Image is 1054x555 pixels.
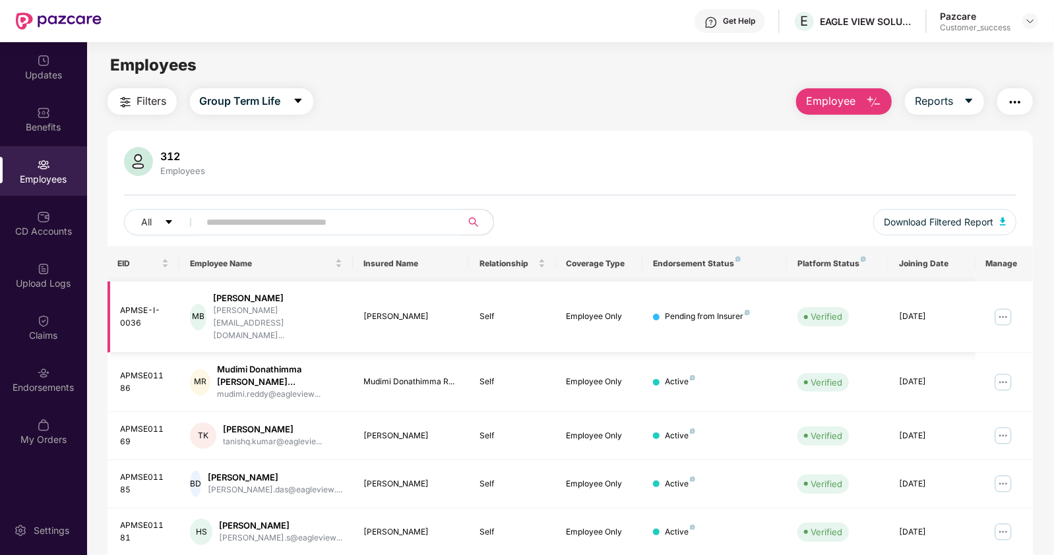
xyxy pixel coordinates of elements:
[219,532,342,544] div: [PERSON_NAME].s@eagleview...
[690,375,695,380] img: svg+xml;base64,PHN2ZyB4bWxucz0iaHR0cDovL3d3dy53My5vcmcvMjAwMC9zdmciIHdpZHRoPSI4IiBoZWlnaHQ9IjgiIH...
[567,310,633,323] div: Employee Only
[993,372,1014,393] img: manageButton
[480,258,536,269] span: Relationship
[940,10,1010,22] div: Pazcare
[190,423,216,449] div: TK
[37,419,50,432] img: svg+xml;base64,PHN2ZyBpZD0iTXlfT3JkZXJzIiBkYXRhLW5hbWU9Ik15IE9yZGVycyIgeG1sbnM9Imh0dHA6Ly93d3cudz...
[861,256,866,262] img: svg+xml;base64,PHN2ZyB4bWxucz0iaHR0cDovL3d3dy53My5vcmcvMjAwMC9zdmciIHdpZHRoPSI4IiBoZWlnaHQ9IjgiIH...
[137,93,167,109] span: Filters
[665,526,695,539] div: Active
[567,526,633,539] div: Employee Only
[363,376,458,388] div: Mudimi Donathimma R...
[108,246,180,281] th: EID
[480,526,545,539] div: Self
[37,262,50,276] img: svg+xml;base64,PHN2ZyBpZD0iVXBsb2FkX0xvZ3MiIGRhdGEtbmFtZT0iVXBsb2FkIExvZ3MiIHhtbG5zPSJodHRwOi8vd3...
[121,471,170,496] div: APMSE01185
[940,22,1010,33] div: Customer_success
[190,88,313,115] button: Group Term Lifecaret-down
[158,165,208,176] div: Employees
[567,376,633,388] div: Employee Only
[690,525,695,530] img: svg+xml;base64,PHN2ZyB4bWxucz0iaHR0cDovL3d3dy53My5vcmcvMjAwMC9zdmciIHdpZHRoPSI4IiBoZWlnaHQ9IjgiIH...
[1000,218,1007,225] img: svg+xml;base64,PHN2ZyB4bWxucz0iaHR0cDovL3d3dy53My5vcmcvMjAwMC9zdmciIHhtbG5zOnhsaW5rPSJodHRwOi8vd3...
[219,519,342,532] div: [PERSON_NAME]
[110,55,197,74] span: Employees
[811,310,842,323] div: Verified
[37,314,50,328] img: svg+xml;base64,PHN2ZyBpZD0iQ2xhaW0iIHhtbG5zPSJodHRwOi8vd3d3LnczLm9yZy8yMDAwL3N2ZyIgd2lkdGg9IjIwIi...
[293,96,303,107] span: caret-down
[200,93,281,109] span: Group Term Life
[884,215,993,229] span: Download Filtered Report
[899,376,965,388] div: [DATE]
[993,307,1014,328] img: manageButton
[665,310,750,323] div: Pending from Insurer
[899,310,965,323] div: [DATE]
[14,524,27,537] img: svg+xml;base64,PHN2ZyBpZD0iU2V0dGluZy0yMHgyMCIgeG1sbnM9Imh0dHA6Ly93d3cudzMub3JnLzIwMDAvc3ZnIiB3aW...
[801,13,809,29] span: E
[797,258,878,269] div: Platform Status
[223,436,322,448] div: tanishq.kumar@eaglevie...
[37,366,50,380] img: svg+xml;base64,PHN2ZyBpZD0iRW5kb3JzZW1lbnRzIiB4bWxucz0iaHR0cDovL3d3dy53My5vcmcvMjAwMC9zdmciIHdpZH...
[121,423,170,448] div: APMSE01169
[121,519,170,544] div: APMSE01181
[158,150,208,163] div: 312
[217,388,343,401] div: mudimi.reddy@eagleview...
[363,478,458,490] div: [PERSON_NAME]
[796,88,892,115] button: Employee
[866,94,882,110] img: svg+xml;base64,PHN2ZyB4bWxucz0iaHR0cDovL3d3dy53My5vcmcvMjAwMC9zdmciIHhtbG5zOnhsaW5rPSJodHRwOi8vd3...
[976,246,1034,281] th: Manage
[690,428,695,434] img: svg+xml;base64,PHN2ZyB4bWxucz0iaHR0cDovL3d3dy53My5vcmcvMjAwMC9zdmciIHdpZHRoPSI4IiBoZWlnaHQ9IjgiIH...
[108,88,177,115] button: Filters
[899,526,965,539] div: [DATE]
[164,218,173,228] span: caret-down
[567,430,633,442] div: Employee Only
[217,363,343,388] div: Mudimi Donathimma [PERSON_NAME]...
[745,310,750,315] img: svg+xml;base64,PHN2ZyB4bWxucz0iaHR0cDovL3d3dy53My5vcmcvMjAwMC9zdmciIHdpZHRoPSI4IiBoZWlnaHQ9IjgiIH...
[208,471,342,484] div: [PERSON_NAME]
[915,93,953,109] span: Reports
[480,478,545,490] div: Self
[665,376,695,388] div: Active
[1007,94,1023,110] img: svg+xml;base64,PHN2ZyB4bWxucz0iaHR0cDovL3d3dy53My5vcmcvMjAwMC9zdmciIHdpZHRoPSIyNCIgaGVpZ2h0PSIyNC...
[735,256,741,262] img: svg+xml;base64,PHN2ZyB4bWxucz0iaHR0cDovL3d3dy53My5vcmcvMjAwMC9zdmciIHdpZHRoPSI4IiBoZWlnaHQ9IjgiIH...
[993,425,1014,446] img: manageButton
[363,430,458,442] div: [PERSON_NAME]
[653,258,776,269] div: Endorsement Status
[806,93,855,109] span: Employee
[811,429,842,442] div: Verified
[37,54,50,67] img: svg+xml;base64,PHN2ZyBpZD0iVXBkYXRlZCIgeG1sbnM9Imh0dHA6Ly93d3cudzMub3JnLzIwMDAvc3ZnIiB3aWR0aD0iMj...
[873,209,1017,235] button: Download Filtered Report
[811,477,842,490] div: Verified
[16,13,102,30] img: New Pazcare Logo
[899,478,965,490] div: [DATE]
[190,471,201,497] div: BD
[811,376,842,389] div: Verified
[469,246,556,281] th: Relationship
[179,246,353,281] th: Employee Name
[556,246,643,281] th: Coverage Type
[208,484,342,496] div: [PERSON_NAME].das@eagleview....
[363,526,458,539] div: [PERSON_NAME]
[899,430,965,442] div: [DATE]
[480,430,545,442] div: Self
[190,519,212,545] div: HS
[190,304,206,330] div: MB
[124,209,204,235] button: Allcaret-down
[363,310,458,323] div: [PERSON_NAME]
[118,258,160,269] span: EID
[30,524,73,537] div: Settings
[124,147,153,176] img: svg+xml;base64,PHN2ZyB4bWxucz0iaHR0cDovL3d3dy53My5vcmcvMjAwMC9zdmciIHhtbG5zOnhsaW5rPSJodHRwOi8vd3...
[905,88,984,115] button: Reportscaret-down
[117,94,133,110] img: svg+xml;base64,PHN2ZyB4bWxucz0iaHR0cDovL3d3dy53My5vcmcvMjAwMC9zdmciIHdpZHRoPSIyNCIgaGVpZ2h0PSIyNC...
[121,305,170,330] div: APMSE-I-0036
[121,370,170,395] div: APMSE01186
[665,478,695,490] div: Active
[480,310,545,323] div: Self
[811,525,842,539] div: Verified
[480,376,545,388] div: Self
[1025,16,1036,26] img: svg+xml;base64,PHN2ZyBpZD0iRHJvcGRvd24tMzJ4MzIiIHhtbG5zPSJodHRwOi8vd3d3LnczLm9yZy8yMDAwL3N2ZyIgd2...
[993,521,1014,542] img: manageButton
[461,217,487,227] span: search
[37,210,50,223] img: svg+xml;base64,PHN2ZyBpZD0iQ0RfQWNjb3VudHMiIGRhdGEtbmFtZT0iQ0QgQWNjb3VudHMiIHhtbG5zPSJodHRwOi8vd3...
[461,209,494,235] button: search
[223,423,322,436] div: [PERSON_NAME]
